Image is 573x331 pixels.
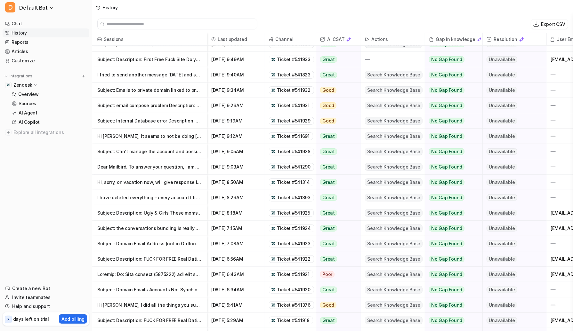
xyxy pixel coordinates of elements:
[18,91,39,98] p: Overview
[425,236,478,251] button: No Gap Found
[271,119,276,123] img: zendesk
[210,67,262,83] span: [DATE] 9:40AM
[371,33,388,46] h2: Actions
[210,159,262,175] span: [DATE] 9:03AM
[316,159,357,175] button: Great
[425,251,478,267] button: No Gap Found
[425,297,478,313] button: No Gap Found
[271,118,312,124] a: Ticket #541929
[487,133,517,139] span: Unavailable
[320,302,336,308] span: Good
[271,195,276,200] img: zendesk
[316,98,357,113] button: Good
[271,303,276,307] img: zendesk
[425,190,478,205] button: No Gap Found
[365,86,423,94] span: Search Knowledge Base
[531,20,568,29] button: Export CSV
[271,210,311,216] a: Ticket #541925
[97,98,202,113] p: Subject: email compose problem Description: Hello Sometime, in last weeks offen, when I try to co...
[320,148,337,155] span: Great
[316,190,357,205] button: Great
[277,87,311,93] span: Ticket #541932
[210,98,262,113] span: [DATE] 9:26AM
[425,67,478,83] button: No Gap Found
[97,282,202,297] p: Subject: Domain Emails Accounts Not Synching with Calendar or Contacts Description: I have 2 emai...
[277,271,310,278] span: Ticket #541921
[59,314,87,324] button: Add billing
[320,179,337,185] span: Great
[316,313,357,328] button: Great
[19,110,37,116] p: AI Agent
[61,316,85,322] p: Add billing
[210,33,262,46] span: Last updated
[271,272,276,277] img: zendesk
[429,194,464,201] span: No Gap Found
[210,175,262,190] span: [DATE] 8:50AM
[365,286,423,294] span: Search Knowledge Base
[487,302,517,308] span: Unavailable
[271,302,312,308] a: Ticket #541376
[271,180,276,185] img: zendesk
[365,71,423,79] span: Search Knowledge Base
[277,118,311,124] span: Ticket #541929
[277,240,311,247] span: Ticket #541923
[13,82,32,88] p: Zendesk
[210,313,262,328] span: [DATE] 5:29AM
[320,317,337,324] span: Great
[277,133,310,139] span: Ticket #541691
[365,209,423,217] span: Search Knowledge Base
[277,164,311,170] span: Ticket #541290
[271,73,276,77] img: zendesk
[485,33,544,46] span: Resolution
[320,72,337,78] span: Great
[277,210,310,216] span: Ticket #541925
[97,297,202,313] p: Hi [PERSON_NAME], I did all the things you suggested below and i am still unable to connect here ...
[487,87,517,93] span: Unavailable
[487,271,517,278] span: Unavailable
[365,301,423,309] span: Search Knowledge Base
[320,102,336,109] span: Good
[3,28,89,37] a: History
[277,225,311,232] span: Ticket #541924
[319,33,358,46] span: AI CSAT
[97,205,202,221] p: Subject: Description: Ugly & Girls These moms will reply for sex<[URL][DOMAIN_NAME]> *No signup *...
[316,251,357,267] button: Great
[277,56,311,63] span: Ticket #541933
[277,148,311,155] span: Ticket #541928
[97,190,202,205] p: I have deleted everything – every account I try to readd gets this message Could not connect to s...
[320,41,337,47] span: Great
[365,255,423,263] span: Search Knowledge Base
[365,102,423,109] span: Search Knowledge Base
[271,257,276,261] img: zendesk
[320,271,335,278] span: Poor
[3,19,89,28] a: Chat
[271,57,276,62] img: zendesk
[425,144,478,159] button: No Gap Found
[210,205,262,221] span: [DATE] 8:18AM
[320,56,337,63] span: Great
[320,287,337,293] span: Great
[429,225,464,232] span: No Gap Found
[425,313,478,328] button: No Gap Found
[271,256,312,262] a: Ticket #541922
[13,316,49,322] p: days left on trial
[97,113,202,129] p: Subject: Internal Database error Description: Mailbird wont open I just get the attached message....
[320,210,337,216] span: Great
[277,102,310,109] span: Ticket #541931
[4,74,8,78] img: expand menu
[3,56,89,65] a: Customize
[365,271,423,278] span: Search Knowledge Base
[487,256,517,262] span: Unavailable
[365,194,423,201] span: Search Knowledge Base
[97,221,202,236] p: Subject: the conversations bundling is really untidy, and unticking the option doesnt seem to res...
[5,2,15,12] span: D
[425,159,478,175] button: No Gap Found
[425,282,478,297] button: No Gap Found
[271,288,276,292] img: zendesk
[316,267,357,282] button: Poor
[271,149,276,154] img: zendesk
[429,56,464,63] span: No Gap Found
[277,194,311,201] span: Ticket #541393
[13,127,87,138] span: Explore all integrations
